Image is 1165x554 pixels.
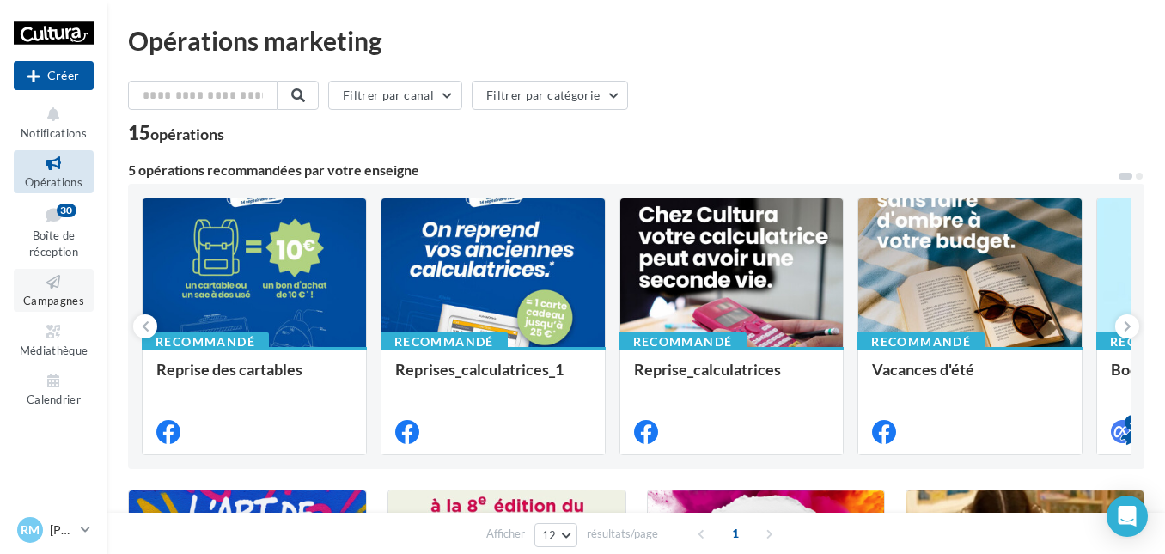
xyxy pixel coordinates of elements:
[25,175,82,189] span: Opérations
[14,368,94,410] a: Calendrier
[857,332,985,351] div: Recommandé
[14,61,94,90] div: Nouvelle campagne
[534,523,578,547] button: 12
[21,126,87,140] span: Notifications
[14,101,94,143] button: Notifications
[128,124,224,143] div: 15
[587,526,658,542] span: résultats/page
[619,332,747,351] div: Recommandé
[128,163,1117,177] div: 5 opérations recommandées par votre enseigne
[128,27,1144,53] div: Opérations marketing
[1125,415,1140,430] div: 4
[14,150,94,192] a: Opérations
[57,204,76,217] div: 30
[21,521,40,539] span: Rm
[14,269,94,311] a: Campagnes
[395,361,591,395] div: Reprises_calculatrices_1
[722,520,749,547] span: 1
[486,526,525,542] span: Afficher
[156,361,352,395] div: Reprise des cartables
[14,319,94,361] a: Médiathèque
[27,393,81,406] span: Calendrier
[542,528,557,542] span: 12
[634,361,830,395] div: Reprise_calculatrices
[14,200,94,263] a: Boîte de réception30
[381,332,508,351] div: Recommandé
[20,344,88,357] span: Médiathèque
[14,61,94,90] button: Créer
[50,521,74,539] p: [PERSON_NAME]
[872,361,1068,395] div: Vacances d'été
[14,514,94,546] a: Rm [PERSON_NAME]
[1107,496,1148,537] div: Open Intercom Messenger
[29,228,78,259] span: Boîte de réception
[142,332,269,351] div: Recommandé
[23,294,84,307] span: Campagnes
[150,126,224,142] div: opérations
[328,81,462,110] button: Filtrer par canal
[472,81,628,110] button: Filtrer par catégorie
